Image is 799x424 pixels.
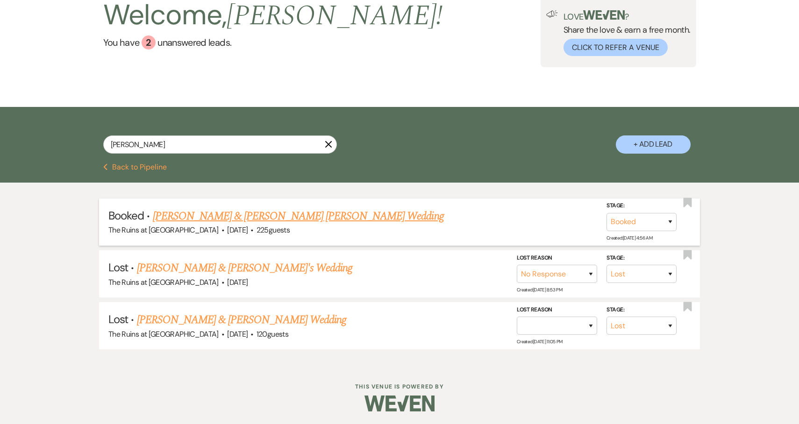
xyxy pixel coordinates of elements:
label: Lost Reason [517,253,597,263]
span: 225 guests [257,225,290,235]
button: + Add Lead [616,135,691,154]
span: Created: [DATE] 11:05 PM [517,339,562,345]
img: Weven Logo [364,387,435,420]
span: Created: [DATE] 8:53 PM [517,287,562,293]
input: Search by name, event date, email address or phone number [103,135,337,154]
span: Lost [108,312,128,326]
a: You have 2 unanswered leads. [103,35,443,49]
span: 120 guests [257,329,288,339]
div: 2 [142,35,156,49]
span: The Ruins at [GEOGRAPHIC_DATA] [108,225,219,235]
button: Click to Refer a Venue [564,39,668,56]
a: [PERSON_NAME] & [PERSON_NAME] [PERSON_NAME] Wedding [153,208,444,225]
a: [PERSON_NAME] & [PERSON_NAME] Wedding [137,311,346,328]
p: Love ? [564,10,691,21]
img: weven-logo-green.svg [583,10,625,20]
span: [DATE] [227,329,248,339]
button: Back to Pipeline [103,163,167,171]
span: Lost [108,260,128,275]
label: Lost Reason [517,305,597,315]
span: The Ruins at [GEOGRAPHIC_DATA] [108,329,219,339]
span: Booked [108,208,144,223]
span: The Ruins at [GEOGRAPHIC_DATA] [108,277,219,287]
span: Created: [DATE] 4:56 AM [606,235,652,241]
span: [DATE] [227,277,248,287]
label: Stage: [606,253,677,263]
div: Share the love & earn a free month. [558,10,691,56]
img: loud-speaker-illustration.svg [546,10,558,18]
label: Stage: [606,201,677,211]
label: Stage: [606,305,677,315]
a: [PERSON_NAME] & [PERSON_NAME]'s Wedding [137,260,353,276]
span: [DATE] [227,225,248,235]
